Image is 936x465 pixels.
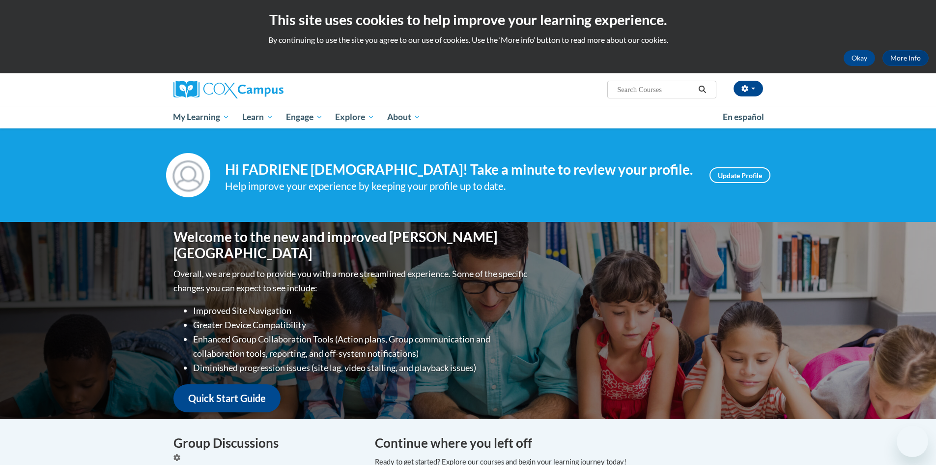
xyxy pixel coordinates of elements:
[7,10,929,30] h2: This site uses cookies to help improve your learning experience.
[286,111,323,123] span: Engage
[225,178,695,194] div: Help improve your experience by keeping your profile up to date.
[173,81,284,98] img: Cox Campus
[329,106,381,128] a: Explore
[616,84,695,95] input: Search Courses
[159,106,778,128] div: Main menu
[173,434,360,453] h4: Group Discussions
[173,229,530,262] h1: Welcome to the new and improved [PERSON_NAME][GEOGRAPHIC_DATA]
[193,361,530,375] li: Diminished progression issues (site lag, video stalling, and playback issues)
[716,107,770,127] a: En español
[7,34,929,45] p: By continuing to use the site you agree to our use of cookies. Use the ‘More info’ button to read...
[280,106,329,128] a: Engage
[173,81,360,98] a: Cox Campus
[173,267,530,295] p: Overall, we are proud to provide you with a more streamlined experience. Some of the specific cha...
[882,50,929,66] a: More Info
[381,106,427,128] a: About
[844,50,875,66] button: Okay
[335,111,374,123] span: Explore
[734,81,763,96] button: Account Settings
[173,384,281,412] a: Quick Start Guide
[695,84,709,95] button: Search
[167,106,236,128] a: My Learning
[242,111,273,123] span: Learn
[709,167,770,183] a: Update Profile
[193,304,530,318] li: Improved Site Navigation
[236,106,280,128] a: Learn
[166,153,210,197] img: Profile Image
[723,112,764,122] span: En español
[225,161,695,178] h4: Hi FADRIENE [DEMOGRAPHIC_DATA]! Take a minute to review your profile.
[387,111,421,123] span: About
[897,426,928,457] iframe: Button to launch messaging window
[193,318,530,332] li: Greater Device Compatibility
[193,332,530,361] li: Enhanced Group Collaboration Tools (Action plans, Group communication and collaboration tools, re...
[173,111,229,123] span: My Learning
[375,434,763,453] h4: Continue where you left off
